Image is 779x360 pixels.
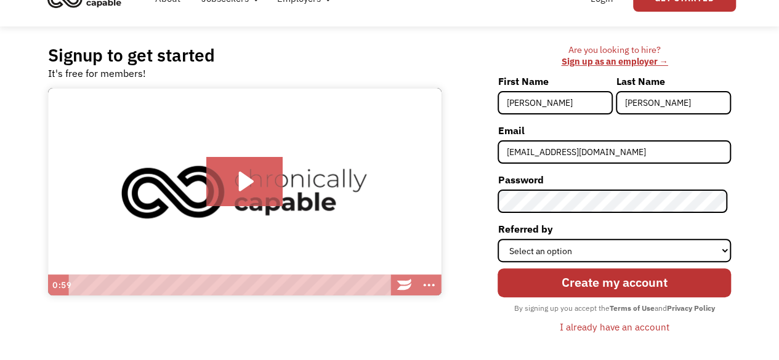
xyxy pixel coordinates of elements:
div: I already have an account [560,319,669,334]
label: Last Name [616,71,731,91]
label: First Name [498,71,613,91]
strong: Privacy Policy [667,303,715,313]
input: Create my account [498,268,731,297]
strong: Terms of Use [610,303,655,313]
a: Wistia Logo -- Learn More [392,274,417,295]
button: Show more buttons [417,274,442,295]
input: Joni [498,91,613,114]
a: Sign up as an employer → [561,55,668,67]
label: Password [498,170,731,190]
form: Member-Signup-Form [498,71,731,337]
input: Mitchell [616,91,731,114]
input: john@doe.com [498,140,731,164]
div: It's free for members! [48,66,146,81]
div: Are you looking to hire? ‍ [498,44,731,67]
label: Referred by [498,219,731,239]
div: Playbar [75,274,386,295]
h2: Signup to get started [48,44,215,66]
div: By signing up you accept the and [508,300,721,316]
label: Email [498,121,731,140]
a: I already have an account [551,316,679,337]
button: Play Video: Introducing Chronically Capable [206,157,283,206]
img: Introducing Chronically Capable [48,88,442,296]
